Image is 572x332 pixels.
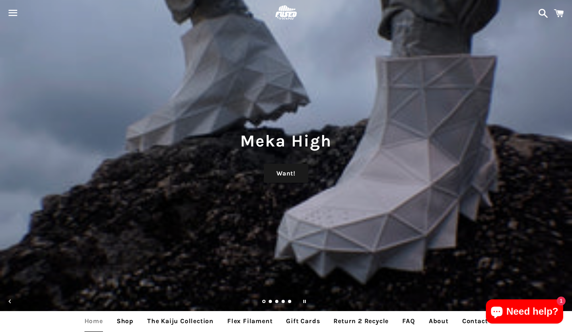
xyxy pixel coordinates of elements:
a: Home [78,311,109,331]
button: Previous slide [1,293,19,310]
a: FAQ [396,311,421,331]
button: Pause slideshow [296,293,313,310]
inbox-online-store-chat: Shopify online store chat [484,299,566,326]
a: Flex Filament [221,311,278,331]
a: Load slide 5 [288,300,292,304]
a: Return 2 Recycle [327,311,395,331]
a: Contact [456,311,494,331]
a: Slide 1, current [262,300,266,304]
a: Want! [264,164,308,183]
a: Gift Cards [280,311,326,331]
a: Load slide 3 [275,300,279,304]
button: Next slide [553,293,571,310]
a: Load slide 2 [269,300,273,304]
a: Shop [111,311,140,331]
a: About [423,311,455,331]
a: The Kaiju Collection [141,311,220,331]
h1: Meka High [8,129,564,153]
a: Load slide 4 [282,300,286,304]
